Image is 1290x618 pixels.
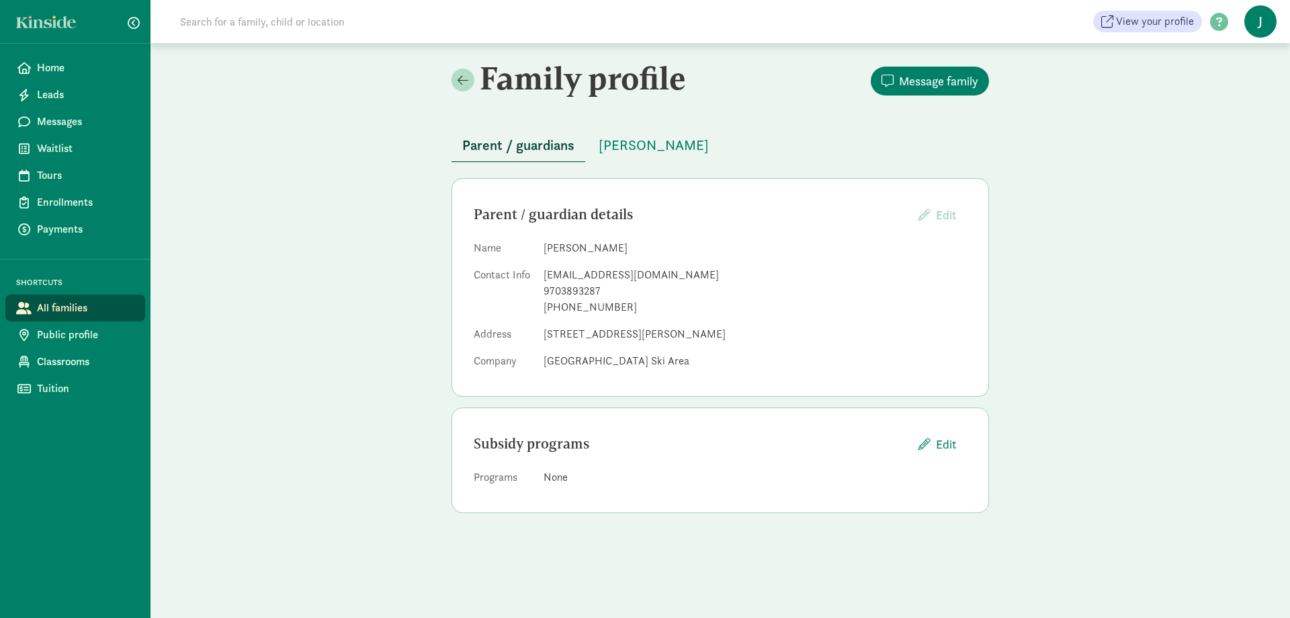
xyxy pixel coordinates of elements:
a: Classrooms [5,348,145,375]
div: 9703893287 [544,283,967,299]
span: Public profile [37,327,134,343]
div: Subsidy programs [474,433,908,455]
h2: Family profile [451,59,718,97]
dt: Programs [474,469,533,491]
span: J [1244,5,1277,38]
input: Search for a family, child or location [172,8,549,35]
span: Tours [37,167,134,184]
dd: [GEOGRAPHIC_DATA] Ski Area [544,353,967,369]
button: [PERSON_NAME] [588,129,720,161]
span: Enrollments [37,194,134,210]
dd: [PERSON_NAME] [544,240,967,256]
div: [EMAIL_ADDRESS][DOMAIN_NAME] [544,267,967,283]
a: Home [5,54,145,81]
dt: Contact Info [474,267,533,321]
div: [PHONE_NUMBER] [544,299,967,315]
span: Classrooms [37,354,134,370]
span: Message family [899,72,978,90]
span: Leads [37,87,134,103]
span: Edit [936,435,956,453]
span: Parent / guardians [462,134,574,156]
a: View your profile [1093,11,1202,32]
a: Parent / guardians [451,138,585,153]
a: [PERSON_NAME] [588,138,720,153]
span: Home [37,60,134,76]
button: Parent / guardians [451,129,585,162]
a: Waitlist [5,135,145,162]
span: Waitlist [37,141,134,157]
span: Edit [936,207,956,223]
dt: Address [474,326,533,348]
a: Leads [5,81,145,108]
a: Tours [5,162,145,189]
button: Message family [871,67,989,95]
div: Parent / guardian details [474,204,908,225]
span: [PERSON_NAME] [599,134,709,156]
button: Edit [908,430,967,459]
a: Payments [5,216,145,243]
button: Edit [908,200,967,229]
a: Messages [5,108,145,135]
span: View your profile [1116,13,1194,30]
div: None [544,469,967,486]
span: Payments [37,221,134,237]
dd: [STREET_ADDRESS][PERSON_NAME] [544,326,967,342]
dt: Company [474,353,533,375]
a: Enrollments [5,189,145,216]
span: All families [37,300,134,316]
iframe: Chat Widget [1223,553,1290,618]
a: Public profile [5,321,145,348]
span: Tuition [37,381,134,397]
a: All families [5,295,145,321]
dt: Name [474,240,533,262]
a: Tuition [5,375,145,402]
span: Messages [37,114,134,130]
